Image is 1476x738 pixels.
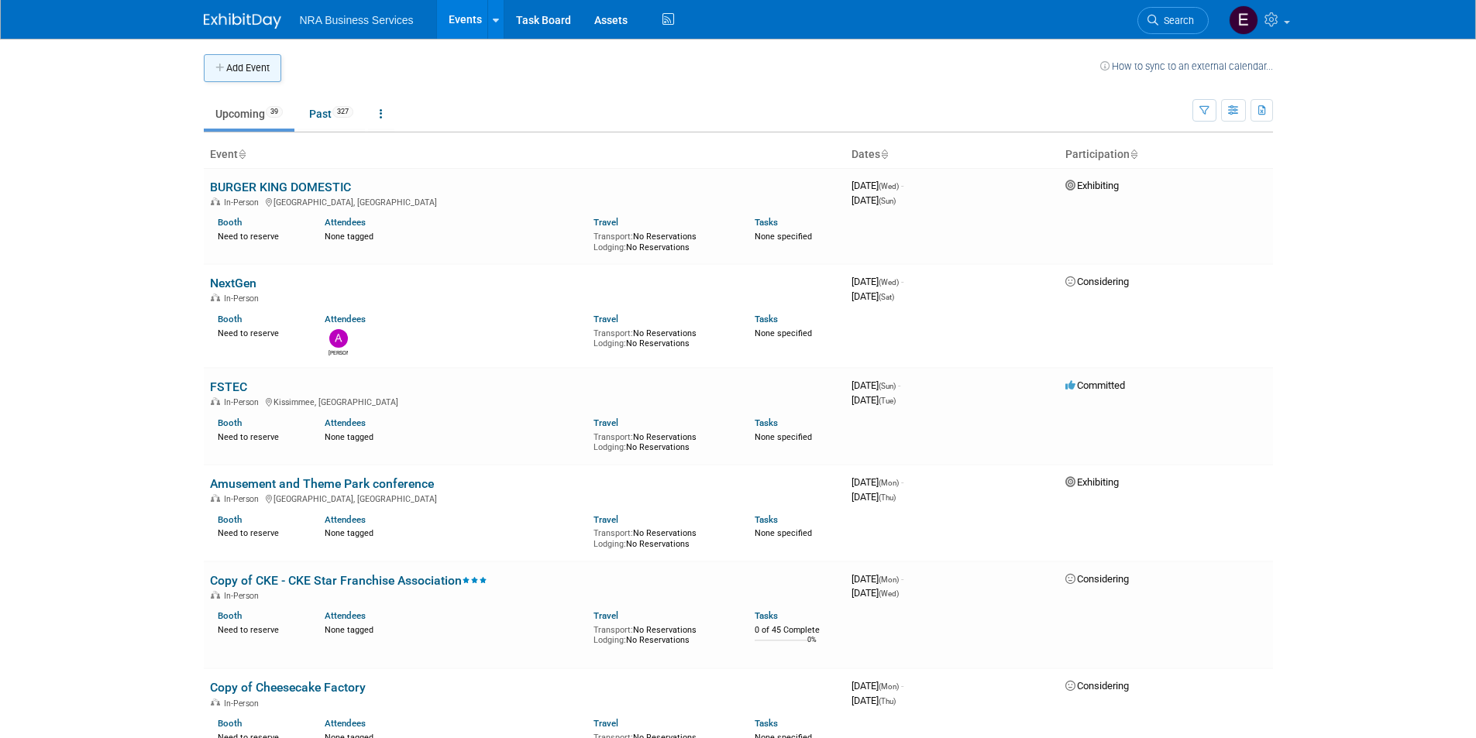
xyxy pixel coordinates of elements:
[210,476,434,491] a: Amusement and Theme Park conference
[593,635,626,645] span: Lodging:
[1100,60,1273,72] a: How to sync to an external calendar...
[1137,7,1209,34] a: Search
[755,514,778,525] a: Tasks
[1065,680,1129,692] span: Considering
[593,610,618,621] a: Travel
[218,610,242,621] a: Booth
[1065,573,1129,585] span: Considering
[852,587,899,599] span: [DATE]
[755,328,812,338] span: None specified
[332,106,353,118] span: 327
[755,232,812,242] span: None specified
[325,417,366,428] a: Attendees
[879,697,896,705] span: (Thu)
[852,573,903,585] span: [DATE]
[218,622,302,636] div: Need to reserve
[852,476,903,488] span: [DATE]
[593,442,626,452] span: Lodging:
[879,197,896,205] span: (Sun)
[298,99,365,129] a: Past327
[852,680,903,692] span: [DATE]
[325,622,582,636] div: None tagged
[300,14,414,26] span: NRA Business Services
[1065,379,1125,391] span: Committed
[755,417,778,428] a: Tasks
[593,325,731,349] div: No Reservations No Reservations
[852,194,896,206] span: [DATE]
[218,325,302,339] div: Need to reserve
[901,476,903,488] span: -
[218,525,302,539] div: Need to reserve
[852,276,903,287] span: [DATE]
[218,217,242,228] a: Booth
[593,429,731,453] div: No Reservations No Reservations
[325,610,366,621] a: Attendees
[325,718,366,729] a: Attendees
[325,525,582,539] div: None tagged
[852,394,896,406] span: [DATE]
[901,276,903,287] span: -
[755,314,778,324] a: Tasks
[593,625,633,635] span: Transport:
[593,525,731,549] div: No Reservations No Reservations
[1065,276,1129,287] span: Considering
[879,479,899,487] span: (Mon)
[325,217,366,228] a: Attendees
[218,314,242,324] a: Booth
[210,395,839,407] div: Kissimmee, [GEOGRAPHIC_DATA]
[879,382,896,390] span: (Sun)
[211,293,220,301] img: In-Person Event
[593,432,633,442] span: Transport:
[755,528,812,538] span: None specified
[211,494,220,502] img: In-Person Event
[204,142,845,168] th: Event
[852,491,896,503] span: [DATE]
[593,417,618,428] a: Travel
[593,514,618,525] a: Travel
[879,182,899,191] span: (Wed)
[879,293,894,301] span: (Sat)
[593,242,626,252] span: Lodging:
[1065,476,1119,488] span: Exhibiting
[210,195,839,208] div: [GEOGRAPHIC_DATA], [GEOGRAPHIC_DATA]
[325,314,366,324] a: Attendees
[880,148,888,160] a: Sort by Start Date
[210,180,351,194] a: BURGER KING DOMESTIC
[329,329,348,348] img: Amy Guy
[879,682,899,691] span: (Mon)
[845,142,1059,168] th: Dates
[218,429,302,443] div: Need to reserve
[224,494,263,504] span: In-Person
[901,180,903,191] span: -
[238,148,246,160] a: Sort by Event Name
[755,217,778,228] a: Tasks
[210,379,247,394] a: FSTEC
[1065,180,1119,191] span: Exhibiting
[218,228,302,242] div: Need to reserve
[593,539,626,549] span: Lodging:
[901,680,903,692] span: -
[224,197,263,208] span: In-Person
[325,429,582,443] div: None tagged
[1229,5,1258,35] img: Eric Weiss
[593,232,633,242] span: Transport:
[218,514,242,525] a: Booth
[593,228,731,252] div: No Reservations No Reservations
[593,528,633,538] span: Transport:
[593,338,626,348] span: Lodging:
[325,514,366,525] a: Attendees
[210,492,839,504] div: [GEOGRAPHIC_DATA], [GEOGRAPHIC_DATA]
[211,591,220,599] img: In-Person Event
[224,591,263,601] span: In-Person
[755,718,778,729] a: Tasks
[210,680,366,695] a: Copy of Cheesecake Factory
[1130,148,1137,160] a: Sort by Participation Type
[755,610,778,621] a: Tasks
[210,573,487,588] a: Copy of CKE - CKE Star Franchise Association
[879,396,896,405] span: (Tue)
[211,397,220,405] img: In-Person Event
[593,718,618,729] a: Travel
[204,99,294,129] a: Upcoming39
[593,314,618,324] a: Travel
[593,328,633,338] span: Transport:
